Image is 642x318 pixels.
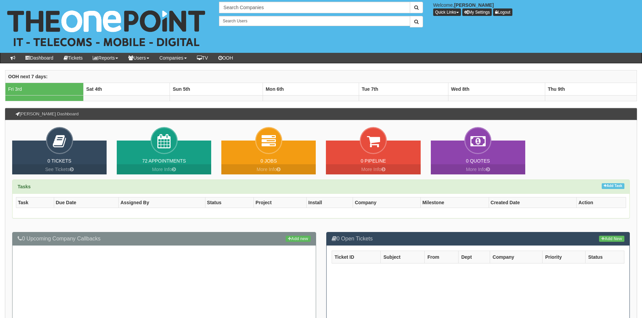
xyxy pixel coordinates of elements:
[170,83,263,95] th: Sun 5th
[599,236,624,242] a: Add New
[118,197,205,208] th: Assigned By
[88,53,123,63] a: Reports
[47,158,71,164] a: 0 Tickets
[466,158,490,164] a: 0 Quotes
[359,83,448,95] th: Tue 7th
[433,8,461,16] button: Quick Links
[454,2,494,8] b: [PERSON_NAME]
[54,197,118,208] th: Due Date
[462,8,492,16] a: My Settings
[117,164,211,174] a: More Info
[380,251,424,263] th: Subject
[490,251,542,263] th: Company
[59,53,88,63] a: Tickets
[286,236,310,242] a: Add new
[428,2,642,16] div: Welcome,
[219,2,410,13] input: Search Companies
[18,184,31,189] strong: Tasks
[205,197,254,208] th: Status
[545,83,637,95] th: Thu 9th
[361,158,386,164] a: 0 Pipeline
[192,53,213,63] a: TV
[448,83,545,95] th: Wed 8th
[5,70,637,83] th: OOH next 7 days:
[219,16,410,26] input: Search Users
[332,251,380,263] th: Ticket ID
[221,164,316,174] a: More Info
[577,197,626,208] th: Action
[142,158,186,164] a: 72 Appointments
[326,164,420,174] a: More Info
[307,197,353,208] th: Install
[254,197,307,208] th: Project
[154,53,192,63] a: Companies
[489,197,577,208] th: Created Date
[585,251,624,263] th: Status
[83,83,170,95] th: Sat 4th
[213,53,238,63] a: OOH
[353,197,421,208] th: Company
[261,158,277,164] a: 0 Jobs
[332,236,625,242] h3: 0 Open Tickets
[20,53,59,63] a: Dashboard
[263,83,359,95] th: Mon 6th
[420,197,489,208] th: Milestone
[424,251,458,263] th: From
[602,183,624,189] a: Add Task
[431,164,525,174] a: More Info
[542,251,585,263] th: Priority
[493,8,512,16] a: Logout
[5,83,84,95] td: Fri 3rd
[18,236,311,242] h3: 0 Upcoming Company Callbacks
[123,53,154,63] a: Users
[458,251,490,263] th: Dept
[12,164,107,174] a: See Tickets
[16,197,54,208] th: Task
[12,108,82,120] h3: [PERSON_NAME] Dashboard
